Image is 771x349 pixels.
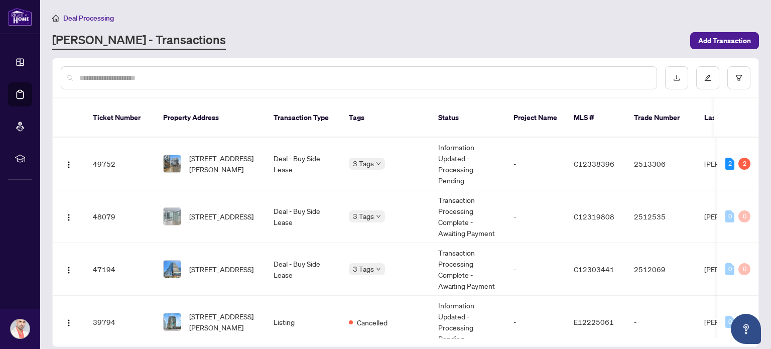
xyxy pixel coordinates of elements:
[735,74,742,81] span: filter
[727,66,750,89] button: filter
[341,98,430,138] th: Tags
[164,313,181,330] img: thumbnail-img
[189,311,258,333] span: [STREET_ADDRESS][PERSON_NAME]
[357,317,388,328] span: Cancelled
[505,138,566,190] td: -
[738,158,750,170] div: 2
[704,74,711,81] span: edit
[738,210,750,222] div: 0
[626,190,696,243] td: 2512535
[61,156,77,172] button: Logo
[725,210,734,222] div: 0
[155,98,266,138] th: Property Address
[505,98,566,138] th: Project Name
[52,32,226,50] a: [PERSON_NAME] - Transactions
[376,267,381,272] span: down
[566,98,626,138] th: MLS #
[266,98,341,138] th: Transaction Type
[65,266,73,274] img: Logo
[353,158,374,169] span: 3 Tags
[61,261,77,277] button: Logo
[430,138,505,190] td: Information Updated - Processing Pending
[164,261,181,278] img: thumbnail-img
[738,263,750,275] div: 0
[376,161,381,166] span: down
[430,98,505,138] th: Status
[353,210,374,222] span: 3 Tags
[574,265,614,274] span: C12303441
[673,74,680,81] span: download
[574,212,614,221] span: C12319808
[574,159,614,168] span: C12338396
[61,208,77,224] button: Logo
[353,263,374,275] span: 3 Tags
[376,214,381,219] span: down
[574,317,614,326] span: E12225061
[266,138,341,190] td: Deal - Buy Side Lease
[505,243,566,296] td: -
[505,190,566,243] td: -
[189,211,253,222] span: [STREET_ADDRESS]
[164,155,181,172] img: thumbnail-img
[65,161,73,169] img: Logo
[85,296,155,348] td: 39794
[63,14,114,23] span: Deal Processing
[266,190,341,243] td: Deal - Buy Side Lease
[8,8,32,26] img: logo
[698,33,751,49] span: Add Transaction
[85,190,155,243] td: 48079
[725,158,734,170] div: 2
[505,296,566,348] td: -
[430,296,505,348] td: Information Updated - Processing Pending
[85,138,155,190] td: 49752
[85,98,155,138] th: Ticket Number
[626,243,696,296] td: 2512069
[61,314,77,330] button: Logo
[665,66,688,89] button: download
[626,296,696,348] td: -
[430,243,505,296] td: Transaction Processing Complete - Awaiting Payment
[430,190,505,243] td: Transaction Processing Complete - Awaiting Payment
[189,264,253,275] span: [STREET_ADDRESS]
[725,316,734,328] div: 0
[725,263,734,275] div: 0
[690,32,759,49] button: Add Transaction
[266,243,341,296] td: Deal - Buy Side Lease
[11,319,30,338] img: Profile Icon
[696,66,719,89] button: edit
[266,296,341,348] td: Listing
[189,153,258,175] span: [STREET_ADDRESS][PERSON_NAME]
[65,213,73,221] img: Logo
[65,319,73,327] img: Logo
[85,243,155,296] td: 47194
[626,138,696,190] td: 2513306
[731,314,761,344] button: Open asap
[626,98,696,138] th: Trade Number
[164,208,181,225] img: thumbnail-img
[52,15,59,22] span: home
